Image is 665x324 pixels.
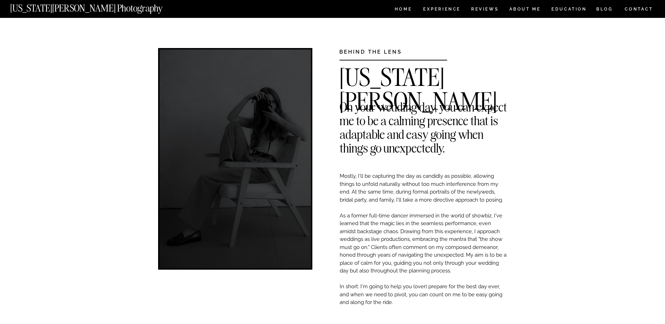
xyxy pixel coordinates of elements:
a: BLOG [596,7,613,13]
a: REVIEWS [471,7,497,13]
a: EDUCATION [551,7,588,13]
a: CONTACT [624,5,653,13]
a: [US_STATE][PERSON_NAME] Photography [10,4,186,9]
h2: On your wedding day, you can expect me to be a calming presence that is adaptable and easy going ... [340,100,507,110]
a: ABOUT ME [509,7,541,13]
h2: [US_STATE][PERSON_NAME] [339,66,507,76]
a: HOME [393,7,413,13]
a: Experience [423,7,460,13]
h3: BEHIND THE LENS [339,48,425,53]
